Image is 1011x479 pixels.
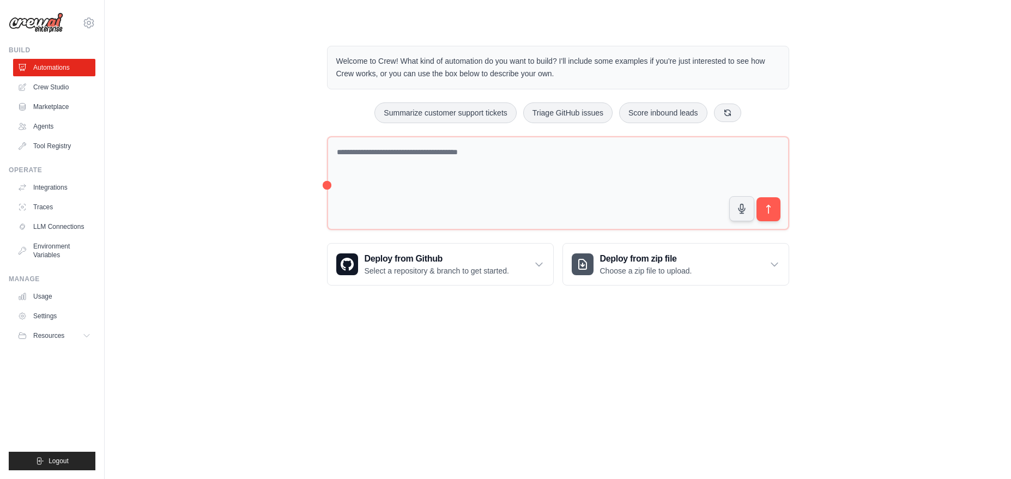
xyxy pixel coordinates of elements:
a: Tool Registry [13,137,95,155]
div: Manage [9,275,95,283]
h3: Deploy from zip file [600,252,692,265]
a: Marketplace [13,98,95,116]
span: Logout [49,457,69,465]
p: Choose a zip file to upload. [600,265,692,276]
button: Score inbound leads [619,102,707,123]
img: Logo [9,13,63,33]
button: Summarize customer support tickets [374,102,516,123]
span: Resources [33,331,64,340]
button: Logout [9,452,95,470]
button: Triage GitHub issues [523,102,613,123]
a: Crew Studio [13,78,95,96]
a: Environment Variables [13,238,95,264]
a: LLM Connections [13,218,95,235]
div: Build [9,46,95,54]
a: Agents [13,118,95,135]
div: Operate [9,166,95,174]
button: Resources [13,327,95,344]
a: Traces [13,198,95,216]
p: Welcome to Crew! What kind of automation do you want to build? I'll include some examples if you'... [336,55,780,80]
a: Integrations [13,179,95,196]
a: Usage [13,288,95,305]
p: Select a repository & branch to get started. [365,265,509,276]
a: Settings [13,307,95,325]
h3: Deploy from Github [365,252,509,265]
a: Automations [13,59,95,76]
